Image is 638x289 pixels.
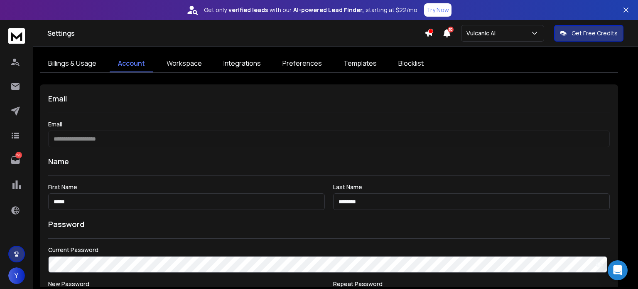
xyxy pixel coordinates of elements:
p: Get only with our starting at $22/mo [204,6,417,14]
label: Email [48,121,610,127]
a: Templates [335,55,385,72]
a: Workspace [158,55,210,72]
h1: Settings [47,28,425,38]
div: Open Intercom Messenger [608,260,628,280]
button: Get Free Credits [554,25,623,42]
p: Vulcanic AI [466,29,499,37]
label: Repeat Password [333,281,610,287]
label: New Password [48,281,325,287]
p: 195 [15,152,22,158]
a: 195 [7,152,24,168]
a: Integrations [215,55,269,72]
a: Account [110,55,153,72]
button: Y [8,267,25,284]
strong: verified leads [228,6,268,14]
p: Try Now [427,6,449,14]
label: Last Name [333,184,610,190]
h1: Name [48,156,610,167]
h1: Password [48,218,84,230]
h1: Email [48,93,610,104]
strong: AI-powered Lead Finder, [293,6,364,14]
label: First Name [48,184,325,190]
span: 50 [448,27,454,32]
button: Try Now [424,3,452,17]
label: Current Password [48,247,610,253]
a: Blocklist [390,55,432,72]
a: Billings & Usage [40,55,105,72]
a: Preferences [274,55,330,72]
p: Get Free Credits [572,29,618,37]
img: logo [8,28,25,44]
